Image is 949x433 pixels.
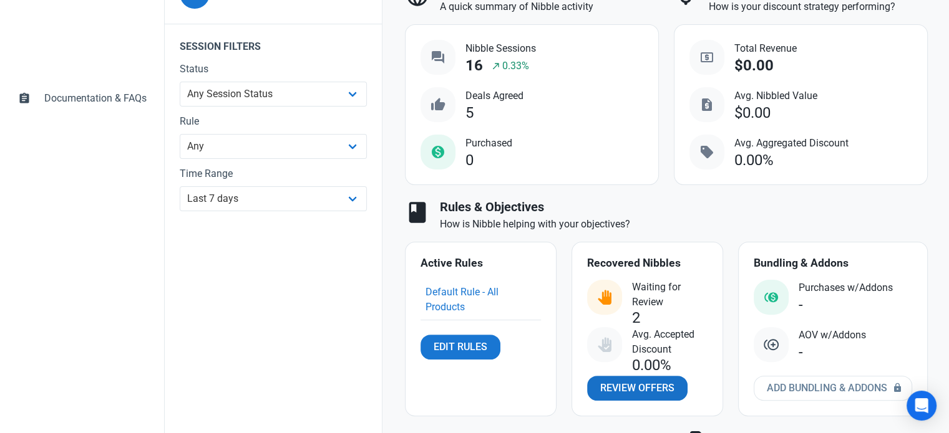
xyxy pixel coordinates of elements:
[632,357,671,374] div: 0.00%
[699,97,714,112] span: request_quote
[434,340,487,354] span: Edit Rules
[764,290,779,305] img: status_purchased_with_addon.svg
[754,376,912,401] a: Add Bundling & Addons
[465,57,483,74] div: 16
[491,61,501,71] span: north_east
[587,257,708,270] h4: Recovered Nibbles
[764,337,779,352] img: addon.svg
[405,200,430,225] span: book
[426,286,499,313] a: Default Rule - All Products
[734,105,771,121] div: $0.00
[10,83,154,113] a: assignmentDocumentation & FAQs
[180,114,367,129] label: Rule
[767,381,887,396] span: Add Bundling & Addons
[465,136,512,151] span: Purchased
[597,290,612,305] img: status_user_offer_available.svg
[907,391,937,421] div: Open Intercom Messenger
[421,335,500,359] a: Edit Rules
[632,327,708,357] span: Avg. Accepted Discount
[465,152,474,169] div: 0
[502,59,529,74] span: 0.33%
[799,280,893,295] span: Purchases w/Addons
[18,91,31,103] span: assignment
[754,257,912,270] h4: Bundling & Addons
[699,50,714,65] span: local_atm
[44,91,147,106] span: Documentation & FAQs
[799,297,803,313] div: -
[600,381,674,396] span: Review Offers
[632,310,640,326] div: 2
[165,24,382,62] legend: Session Filters
[632,280,708,310] span: Waiting for Review
[597,337,612,352] img: status_user_offer_accepted.svg
[699,145,714,159] span: sell
[734,88,817,103] span: Avg. Nibbled Value
[587,376,688,401] a: Review Offers
[734,136,849,151] span: Avg. Aggregated Discount
[734,152,774,169] div: 0.00%
[465,88,523,103] span: Deals Agreed
[734,41,797,56] span: Total Revenue
[465,41,536,56] span: Nibble Sessions
[440,217,928,232] p: How is Nibble helping with your objectives?
[799,328,866,343] span: AOV w/Addons
[180,62,367,77] label: Status
[431,145,445,159] span: monetization_on
[180,166,367,181] label: Time Range
[465,105,474,121] div: 5
[440,200,928,214] h3: Rules & Objectives
[431,97,445,112] span: thumb_up
[799,344,803,361] div: -
[734,57,774,74] div: $0.00
[421,257,541,270] h4: Active Rules
[431,50,445,65] span: question_answer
